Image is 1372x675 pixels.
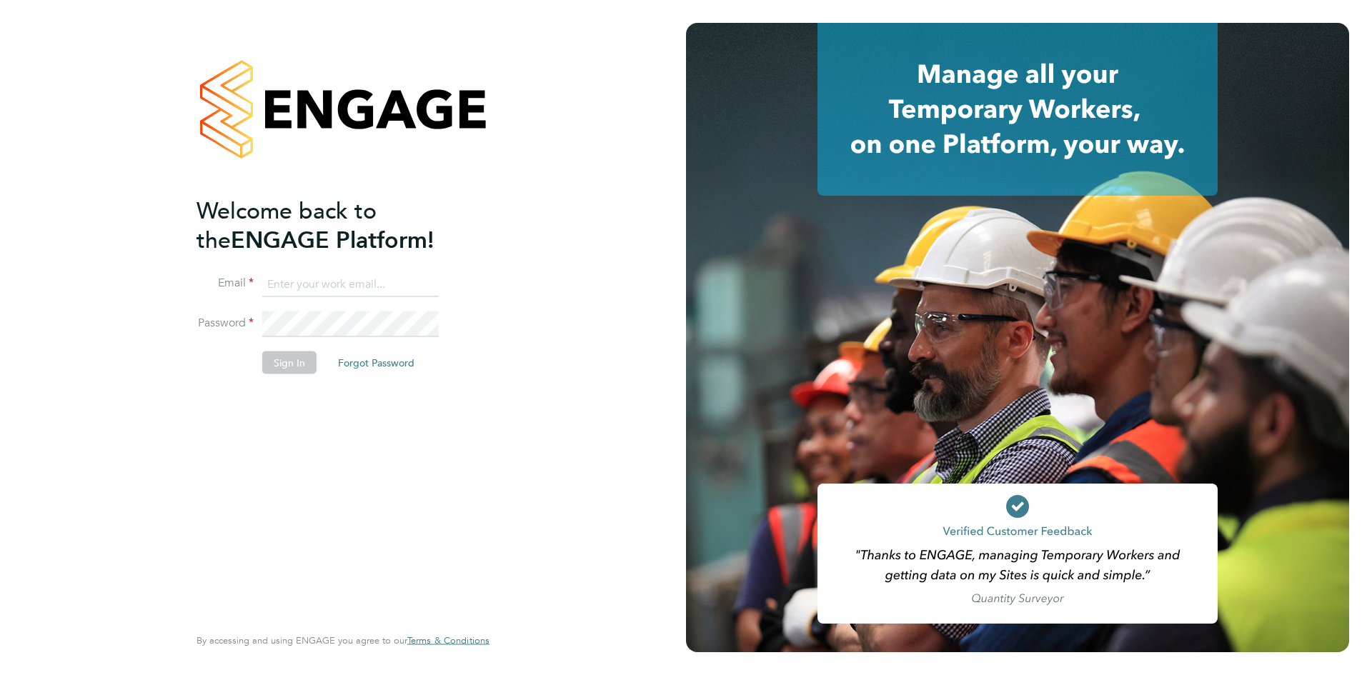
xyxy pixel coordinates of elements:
[407,635,489,646] a: Terms & Conditions
[197,196,475,254] h2: ENGAGE Platform!
[262,351,317,374] button: Sign In
[197,196,377,254] span: Welcome back to the
[197,316,254,331] label: Password
[197,276,254,291] label: Email
[327,351,426,374] button: Forgot Password
[197,634,489,646] span: By accessing and using ENGAGE you agree to our
[262,271,439,297] input: Enter your work email...
[407,634,489,646] span: Terms & Conditions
